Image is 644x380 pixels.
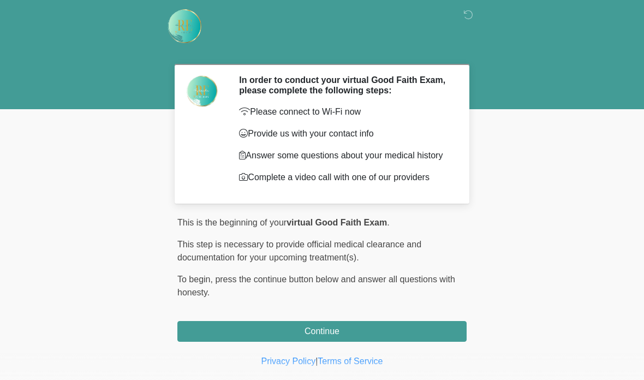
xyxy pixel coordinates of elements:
[239,105,450,118] p: Please connect to Wi-Fi now
[177,321,467,342] button: Continue
[387,218,389,227] span: .
[261,357,316,366] a: Privacy Policy
[166,8,202,44] img: Rehydrate Aesthetics & Wellness Logo
[177,218,287,227] span: This is the beginning of your
[177,275,455,297] span: press the continue button below and answer all questions with honesty.
[287,218,387,227] strong: virtual Good Faith Exam
[177,275,215,284] span: To begin,
[239,149,450,162] p: Answer some questions about your medical history
[315,357,318,366] a: |
[239,127,450,140] p: Provide us with your contact info
[239,171,450,184] p: Complete a video call with one of our providers
[318,357,383,366] a: Terms of Service
[177,240,421,262] span: This step is necessary to provide official medical clearance and documentation for your upcoming ...
[186,75,218,108] img: Agent Avatar
[239,75,450,96] h2: In order to conduct your virtual Good Faith Exam, please complete the following steps:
